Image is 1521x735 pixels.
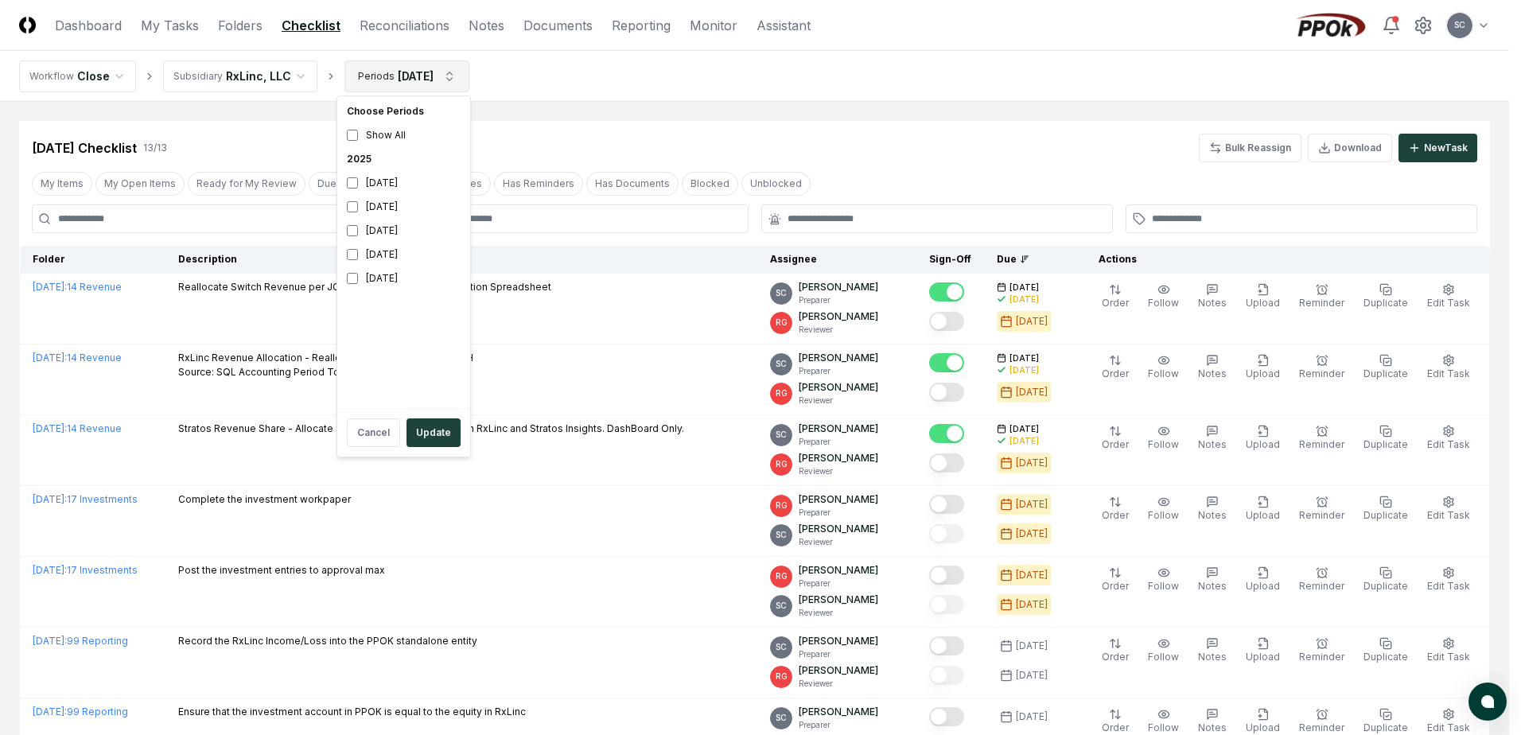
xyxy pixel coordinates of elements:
div: [DATE] [340,243,467,266]
div: [DATE] [340,219,467,243]
button: Update [407,418,461,447]
div: [DATE] [340,266,467,290]
div: 2025 [340,147,467,171]
div: [DATE] [340,171,467,195]
button: Cancel [347,418,400,447]
div: [DATE] [340,195,467,219]
div: Show All [340,123,467,147]
div: Choose Periods [340,99,467,123]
